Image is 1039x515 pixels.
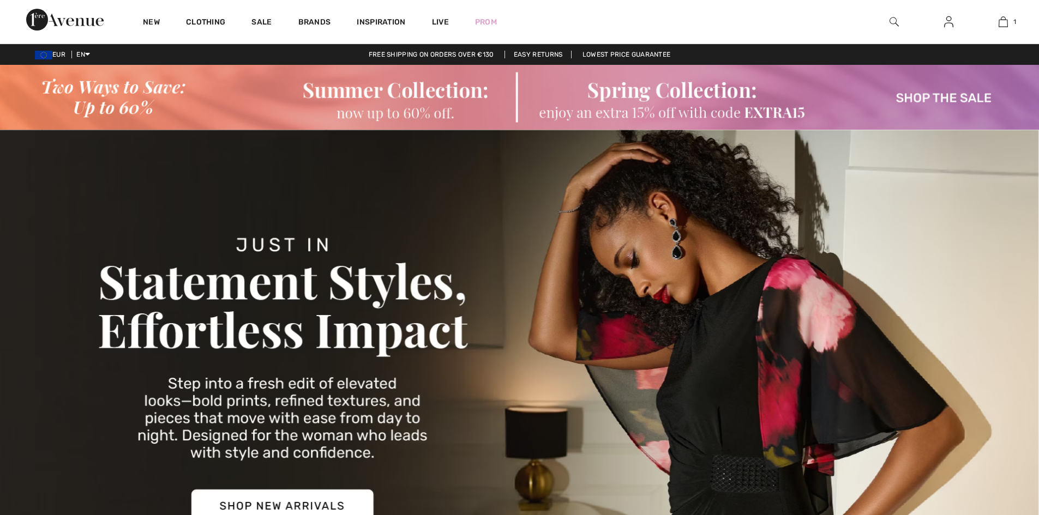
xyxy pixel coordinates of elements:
a: Clothing [186,17,225,29]
a: Easy Returns [505,51,572,58]
span: 1 [1013,17,1016,27]
span: Inspiration [357,17,405,29]
img: search the website [890,15,899,28]
a: Live [432,16,449,28]
a: Free shipping on orders over €130 [360,51,503,58]
a: 1 [976,15,1030,28]
a: Prom [475,16,497,28]
a: Sign In [935,15,962,29]
a: New [143,17,160,29]
img: My Bag [999,15,1008,28]
img: 1ère Avenue [26,9,104,31]
a: Brands [298,17,331,29]
span: EN [76,51,90,58]
img: My Info [944,15,953,28]
img: Euro [35,51,52,59]
a: Sale [251,17,272,29]
span: EUR [35,51,70,58]
a: Lowest Price Guarantee [574,51,680,58]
